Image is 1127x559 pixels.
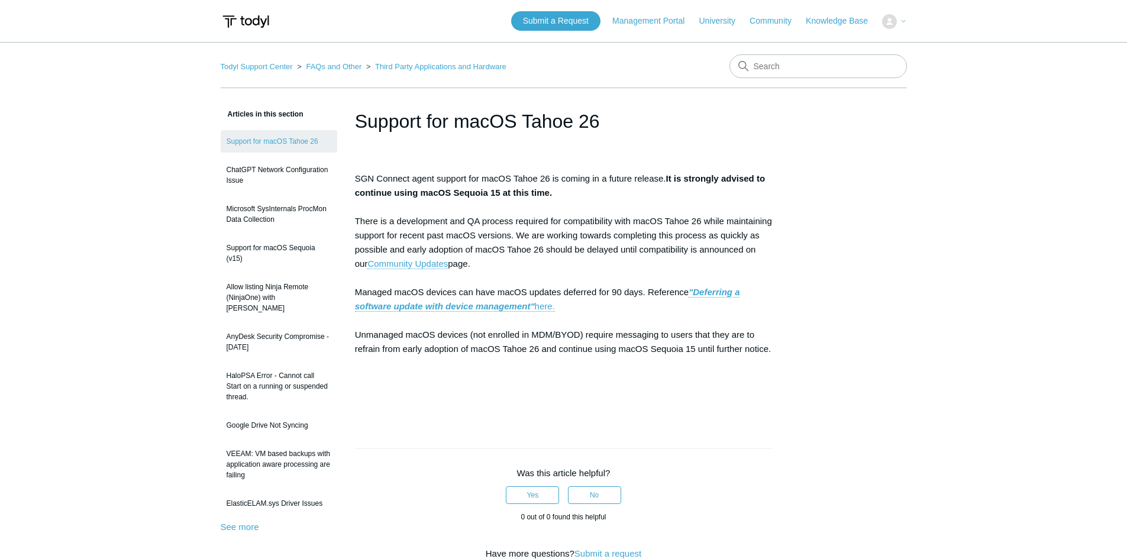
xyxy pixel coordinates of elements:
a: Todyl Support Center [221,62,293,71]
a: HaloPSA Error - Cannot call Start on a running or suspended thread. [221,364,337,408]
a: Knowledge Base [806,15,880,27]
li: FAQs and Other [295,62,364,71]
a: See more [221,522,259,532]
a: Allow listing Ninja Remote (NinjaOne) with [PERSON_NAME] [221,276,337,319]
a: AnyDesk Security Compromise - [DATE] [221,325,337,358]
button: This article was helpful [506,486,559,504]
li: Todyl Support Center [221,62,295,71]
h1: Support for macOS Tahoe 26 [355,107,773,135]
img: Todyl Support Center Help Center home page [221,11,271,33]
a: Submit a Request [511,11,600,31]
button: This article was not helpful [568,486,621,504]
a: VEEAM: VM based backups with application aware processing are failing [221,442,337,486]
a: Third Party Applications and Hardware [375,62,506,71]
a: Microsoft SysInternals ProcMon Data Collection [221,198,337,231]
a: Support for macOS Tahoe 26 [221,130,337,153]
span: Was this article helpful? [517,468,611,478]
a: Community [750,15,803,27]
a: Submit a request [574,548,641,558]
a: ElasticELAM.sys Driver Issues [221,492,337,515]
a: University [699,15,747,27]
span: 0 out of 0 found this helpful [521,513,606,521]
a: Management Portal [612,15,696,27]
a: Google Drive Not Syncing [221,414,337,437]
a: ChatGPT Network Configuration Issue [221,159,337,192]
input: Search [729,54,907,78]
li: Third Party Applications and Hardware [364,62,506,71]
p: SGN Connect agent support for macOS Tahoe 26 is coming in a future release. There is a developmen... [355,172,773,413]
a: FAQs and Other [306,62,361,71]
span: Articles in this section [221,110,303,118]
a: Support for macOS Sequoia (v15) [221,237,337,270]
a: Community Updates [367,259,448,269]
